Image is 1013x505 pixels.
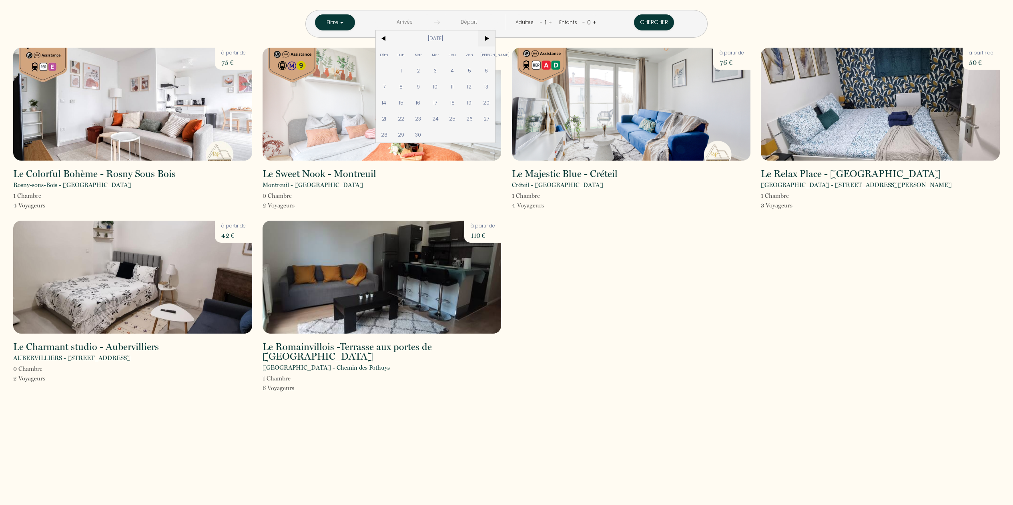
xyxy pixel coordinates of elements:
[13,374,45,383] p: 2 Voyageur
[221,57,246,68] p: 75 €
[444,78,461,95] span: 11
[512,191,544,201] p: 1 Chambre
[461,78,478,95] span: 12
[263,169,376,179] h2: Le Sweet Nook - Montreuil
[512,169,618,179] h2: Le Majestic Blue - Créteil
[478,46,495,62] span: [PERSON_NAME]
[582,18,585,26] a: -
[461,46,478,62] span: Ven
[410,78,427,95] span: 9
[444,95,461,111] span: 18
[393,62,410,78] span: 1
[393,111,410,127] span: 22
[427,46,444,62] span: Mer
[393,95,410,111] span: 15
[444,46,461,62] span: Jeu
[461,111,478,127] span: 26
[440,14,498,30] input: Départ
[427,111,444,127] span: 24
[512,201,544,210] p: 4 Voyageur
[393,127,410,143] span: 29
[410,127,427,143] span: 30
[427,78,444,95] span: 10
[542,202,544,209] span: s
[410,95,427,111] span: 16
[376,30,393,46] span: <
[427,95,444,111] span: 17
[263,191,295,201] p: 0 Chambre
[761,191,792,201] p: 1 Chambre
[461,62,478,78] span: 5
[393,78,410,95] span: 8
[376,95,393,111] span: 14
[13,169,176,179] h2: Le Colorful Bohème - Rosny Sous Bois
[478,30,495,46] span: >
[548,18,552,26] a: +
[292,384,294,392] span: s
[263,201,295,210] p: 2 Voyageur
[761,180,952,190] p: [GEOGRAPHIC_DATA] - [STREET_ADDRESS][PERSON_NAME]
[13,364,45,374] p: 0 Chambre
[427,62,444,78] span: 3
[393,30,478,46] span: [DATE]
[13,180,131,190] p: Rosny-sous-Bois - [GEOGRAPHIC_DATA]
[221,222,246,230] p: à partir de
[376,46,393,62] span: Dim
[43,202,45,209] span: s
[13,201,45,210] p: 4 Voyageur
[263,221,501,334] img: rental-image
[263,180,363,190] p: Montreuil - [GEOGRAPHIC_DATA]
[516,19,536,26] div: Adultes
[969,57,993,68] p: 50 €
[376,111,393,127] span: 21
[13,342,159,352] h2: Le Charmant studio - Aubervilliers
[221,49,246,57] p: à partir de
[478,111,495,127] span: 27
[263,363,390,372] p: [GEOGRAPHIC_DATA] - Chemin des Pothuys
[434,19,440,25] img: guests
[263,374,294,383] p: 1 Chambre
[376,78,393,95] span: 7
[512,180,603,190] p: Créteil - [GEOGRAPHIC_DATA]
[13,221,252,334] img: rental-image
[512,48,751,161] img: rental-image
[292,202,295,209] span: s
[393,46,410,62] span: Lun
[761,201,792,210] p: 3 Voyageur
[478,78,495,95] span: 13
[221,230,246,241] p: 42 €
[720,57,744,68] p: 76 €
[263,342,501,361] h2: Le Romainvillois -Terrasse aux portes de [GEOGRAPHIC_DATA]
[13,353,130,363] p: AUBERVILLIERS - [STREET_ADDRESS]
[540,18,543,26] a: -
[471,230,495,241] p: 110 €
[13,191,45,201] p: 1 Chambre
[376,127,393,143] span: 28
[478,95,495,111] span: 20
[478,62,495,78] span: 6
[375,14,434,30] input: Arrivée
[471,222,495,230] p: à partir de
[444,111,461,127] span: 25
[263,48,501,161] img: rental-image
[410,46,427,62] span: Mar
[761,169,941,179] h2: Le Relax Place - [GEOGRAPHIC_DATA]
[410,62,427,78] span: 2
[315,14,355,30] button: Filtre
[43,375,45,382] span: s
[761,48,1000,161] img: rental-image
[790,202,792,209] span: s
[559,19,580,26] div: Enfants
[263,383,294,393] p: 6 Voyageur
[444,62,461,78] span: 4
[593,18,596,26] a: +
[410,111,427,127] span: 23
[634,14,674,30] button: Chercher
[461,95,478,111] span: 19
[720,49,744,57] p: à partir de
[969,49,993,57] p: à partir de
[585,16,593,29] div: 0
[543,16,548,29] div: 1
[13,48,252,161] img: rental-image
